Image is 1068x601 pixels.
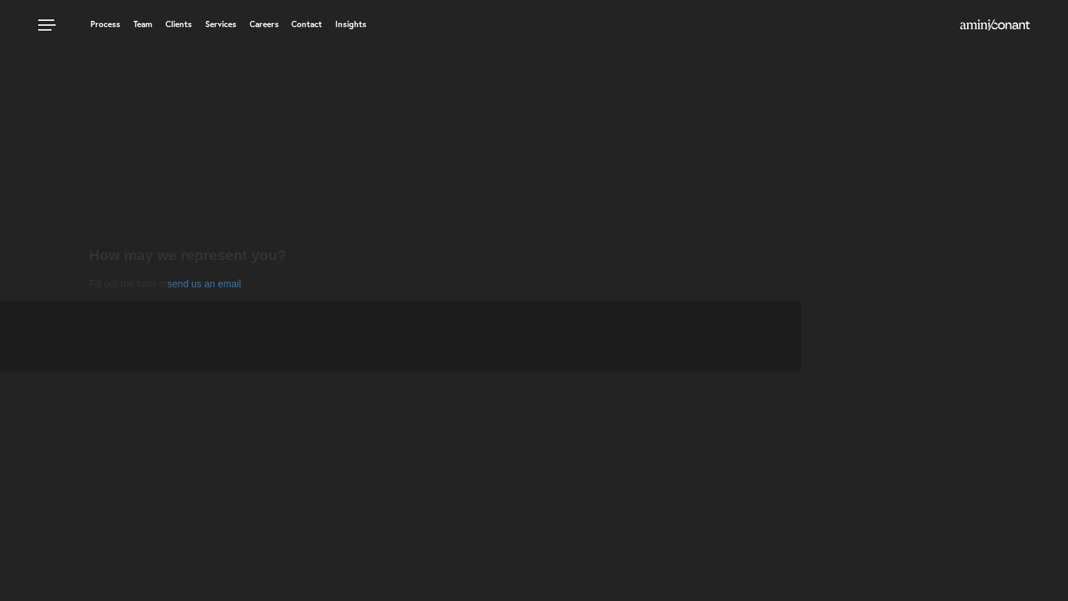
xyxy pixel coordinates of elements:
[335,20,366,29] a: Insights
[90,20,120,29] a: Process
[168,278,241,289] a: send us an email
[133,20,152,29] a: Team
[250,20,279,29] a: Careers
[960,20,1030,31] a: Home
[960,19,1030,31] img: Amini & Conant
[291,20,322,29] a: Contact
[165,20,192,29] a: Clients
[205,20,236,29] a: Services
[89,245,1068,266] h2: How may we represent you?
[89,278,1068,291] p: Fill out the form or .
